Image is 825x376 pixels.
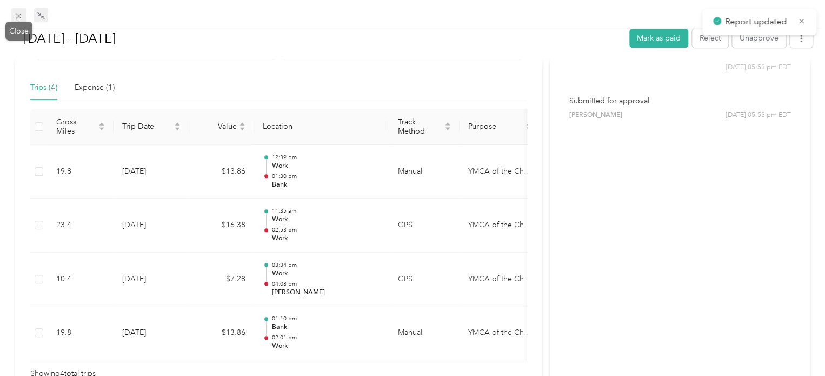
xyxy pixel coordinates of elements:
p: 11:35 am [271,207,381,215]
td: $13.86 [189,306,254,360]
td: YMCA of the Chesapeake [460,199,541,253]
p: 12:39 pm [271,154,381,161]
td: GPS [389,199,460,253]
td: $16.38 [189,199,254,253]
p: Work [271,341,381,351]
div: Trips (4) [30,82,57,94]
p: 03:34 pm [271,261,381,269]
th: Value [189,109,254,145]
p: [PERSON_NAME] [271,288,381,298]
td: 10.4 [48,253,114,307]
td: Manual [389,306,460,360]
p: Bank [271,322,381,332]
span: [DATE] 05:53 pm EDT [726,63,791,72]
td: [DATE] [114,145,189,199]
span: caret-down [444,126,451,132]
th: Track Method [389,109,460,145]
th: Purpose [460,109,541,145]
td: [DATE] [114,199,189,253]
button: Mark as paid [629,29,688,48]
td: YMCA of the Chesapeake [460,145,541,199]
td: [DATE] [114,306,189,360]
span: caret-up [174,121,181,127]
span: Purpose [468,122,523,131]
p: 01:30 pm [271,173,381,180]
td: [DATE] [114,253,189,307]
span: [DATE] 05:53 pm EDT [726,110,791,120]
p: Bank [271,180,381,190]
td: $7.28 [189,253,254,307]
p: Work [271,215,381,225]
th: Trip Date [114,109,189,145]
button: Reject [692,29,728,48]
span: caret-up [525,121,532,127]
th: Location [254,109,389,145]
td: GPS [389,253,460,307]
td: 19.8 [48,306,114,360]
iframe: Everlance-gr Chat Button Frame [764,315,825,376]
p: Work [271,234,381,243]
p: 02:01 pm [271,334,381,341]
td: YMCA of the Chesapeake [460,306,541,360]
span: Track Method [398,117,442,136]
span: [PERSON_NAME] [569,110,622,120]
span: Value [198,122,237,131]
td: 19.8 [48,145,114,199]
th: Gross Miles [48,109,114,145]
span: Gross Miles [56,117,96,136]
p: Report updated [725,15,790,29]
p: 01:10 pm [271,315,381,322]
p: Submitted for approval [569,95,791,107]
span: caret-up [444,121,451,127]
span: caret-down [525,126,532,132]
div: Expense (1) [75,82,115,94]
p: 02:53 pm [271,226,381,234]
h1: Aug 1 - 31, 2025 [12,25,622,51]
span: Trip Date [122,122,172,131]
td: YMCA of the Chesapeake [460,253,541,307]
p: 04:08 pm [271,280,381,288]
span: caret-down [239,126,245,132]
span: caret-down [174,126,181,132]
button: Unapprove [732,29,786,48]
td: 23.4 [48,199,114,253]
td: $13.86 [189,145,254,199]
p: Work [271,269,381,279]
span: caret-down [98,126,105,132]
span: caret-up [239,121,245,127]
p: Work [271,161,381,171]
span: caret-up [98,121,105,127]
td: Manual [389,145,460,199]
div: Close [5,22,32,41]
